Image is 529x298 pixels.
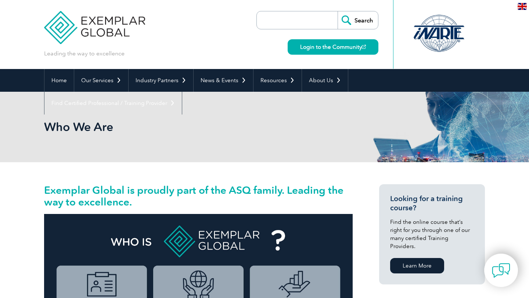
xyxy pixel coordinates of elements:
a: Industry Partners [129,69,193,92]
a: About Us [302,69,348,92]
img: open_square.png [362,45,366,49]
a: Find Certified Professional / Training Provider [44,92,182,115]
img: contact-chat.png [492,261,510,280]
a: Login to the Community [288,39,378,55]
p: Leading the way to excellence [44,50,125,58]
a: Learn More [390,258,444,273]
a: News & Events [194,69,253,92]
a: Our Services [74,69,128,92]
a: Resources [253,69,302,92]
a: Home [44,69,74,92]
p: Find the online course that’s right for you through one of our many certified Training Providers. [390,218,474,250]
img: en [518,3,527,10]
h2: Exemplar Global is proudly part of the ASQ family. Leading the way to excellence. [44,184,353,208]
h2: Who We Are [44,121,353,133]
h3: Looking for a training course? [390,194,474,212]
input: Search [338,11,378,29]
